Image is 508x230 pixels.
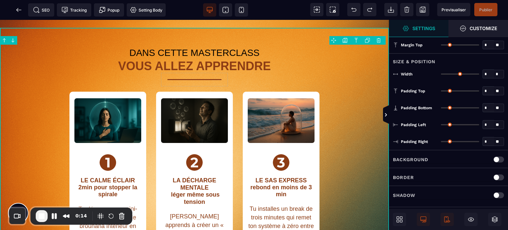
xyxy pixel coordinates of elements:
[60,40,329,53] h1: VOUS ALLEZ APPRENDRE
[401,88,425,94] span: Padding Top
[437,3,470,16] span: Preview
[393,191,415,199] p: Shadow
[273,134,289,151] img: 6e5a22384730484e34c8e4827897cb50_6851da3578e9a_Secret3_burntAmber.png
[248,156,315,180] text: LE SAS EXPRESS rebond en moins de 3 min
[60,26,329,40] h1: DANS CETTE MASTERCLASS
[33,7,50,13] span: SEO
[99,7,119,13] span: Popup
[248,78,315,123] img: 36c5220082d562323e559d5457007867_6851ae6ce578b_20250617_1958_Capsulesurplagecrepusculaire_simple_...
[448,20,508,37] span: Open Style Manager
[442,7,466,12] span: Previsualiser
[62,7,87,13] span: Tracking
[161,78,228,123] img: faab483458f3d9c70622126ae9d6231a_6851abceb27b9_20250617_1950_LiberationdesPensees_simple_compose_...
[417,213,430,226] span: Desktop Only
[441,213,454,226] span: Mobile Only
[479,7,492,12] span: Publier
[74,78,141,123] img: 68d8e0a370fb52dfaa3028d18cfda589_6851aac1eda17_20250617_1947_EclatApaisant_simple_compose_01jxzg0...
[401,42,423,48] span: Margin Top
[401,122,426,127] span: Padding Left
[310,3,323,16] span: View components
[326,3,339,16] span: Screenshot
[74,156,141,180] text: LE CALME ÉCLAIR 2min pour stopper la spirale
[412,26,435,31] strong: Settings
[464,213,478,226] span: Hide/Show Block
[393,213,406,226] span: Open Blocks
[393,173,414,181] p: Border
[161,156,228,187] text: LA DÉCHARGE MENTALE léger même sous tension
[130,7,162,13] span: Setting Body
[401,71,412,77] span: Width
[100,134,116,151] img: ff77b4aeb4b76cd41ce675992847f14e_6851da14dc733_Secret1_burntAmber.png
[470,26,497,31] strong: Customize
[488,213,501,226] span: Open Layers
[393,156,428,163] p: Background
[186,134,203,151] img: d57cc8fc994aefcd5c92b001969e4b1b_6851da27d8c04_Secret2_burntAmber.png
[401,105,432,111] span: Padding Bottom
[401,139,428,144] span: Padding Right
[389,53,508,66] div: Size & Position
[389,20,448,37] span: Settings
